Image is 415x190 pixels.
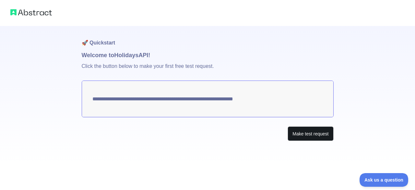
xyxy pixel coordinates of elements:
[82,26,334,51] h1: 🚀 Quickstart
[82,51,334,60] h1: Welcome to Holidays API!
[10,8,52,17] img: Abstract logo
[82,60,334,81] p: Click the button below to make your first free test request.
[360,173,409,187] iframe: Toggle Customer Support
[288,126,333,141] button: Make test request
